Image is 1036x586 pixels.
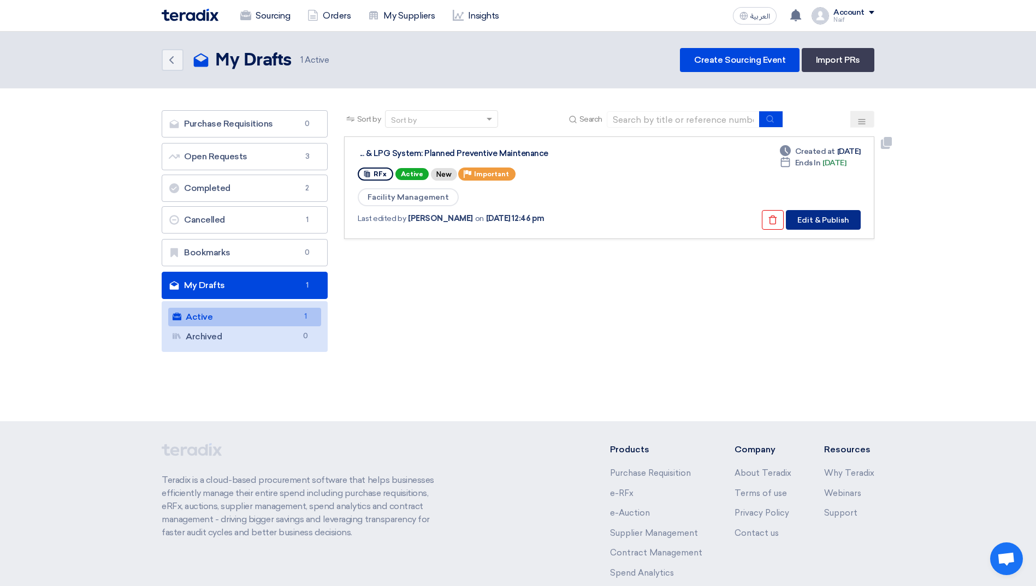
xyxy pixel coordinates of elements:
[162,239,328,266] a: Bookmarks0
[299,311,312,322] span: 1
[301,280,314,291] span: 1
[301,118,314,129] span: 0
[374,170,387,178] span: RFx
[301,151,314,162] span: 3
[486,213,544,224] span: [DATE] 12:46 pm
[607,111,760,128] input: Search by title or reference number
[833,17,874,23] div: Naif
[990,542,1023,575] div: Open chat
[162,110,328,137] a: Purchase Requisitions0
[833,8,865,17] div: Account
[610,528,698,538] a: Supplier Management
[215,50,292,71] h2: My Drafts
[579,113,602,125] span: Search
[395,168,429,180] span: Active
[358,213,406,224] span: Last edited by
[162,272,328,299] a: My Drafts1
[824,508,857,518] a: Support
[357,113,381,125] span: Sort by
[824,443,874,456] li: Resources
[162,474,447,539] p: Teradix is a cloud-based procurement software that helps businesses efficiently manage their enti...
[474,170,509,178] span: Important
[610,488,634,498] a: e-RFx
[750,13,770,20] span: العربية
[824,488,861,498] a: Webinars
[802,48,874,72] a: Import PRs
[680,48,800,72] a: Create Sourcing Event
[300,55,303,65] span: 1
[168,308,321,326] a: Active
[300,54,329,67] span: Active
[301,183,314,194] span: 2
[232,4,299,28] a: Sourcing
[824,468,874,478] a: Why Teradix
[358,188,459,206] span: Facility Management
[733,7,777,25] button: العربية
[786,210,861,230] button: Edit & Publish
[162,206,328,234] a: Cancelled1
[735,508,789,518] a: Privacy Policy
[610,443,702,456] li: Products
[408,213,473,224] span: [PERSON_NAME]
[780,157,846,169] div: [DATE]
[735,443,791,456] li: Company
[610,468,691,478] a: Purchase Requisition
[162,143,328,170] a: Open Requests3
[168,327,321,346] a: Archived
[299,4,359,28] a: Orders
[301,247,314,258] span: 0
[475,213,484,224] span: on
[162,9,218,21] img: Teradix logo
[780,146,861,157] div: [DATE]
[735,528,779,538] a: Contact us
[812,7,829,25] img: profile_test.png
[444,4,508,28] a: Insights
[431,168,457,181] div: New
[299,331,312,342] span: 0
[735,468,791,478] a: About Teradix
[610,568,674,578] a: Spend Analytics
[301,214,314,225] span: 1
[391,115,417,126] div: Sort by
[610,508,650,518] a: e-Auction
[360,148,633,158] div: LPG System: Planned Preventive Maintenance & Repair Services
[610,548,702,558] a: Contract Management
[735,488,787,498] a: Terms of use
[359,4,443,28] a: My Suppliers
[162,175,328,202] a: Completed2
[795,146,835,157] span: Created at
[795,157,821,169] span: Ends In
